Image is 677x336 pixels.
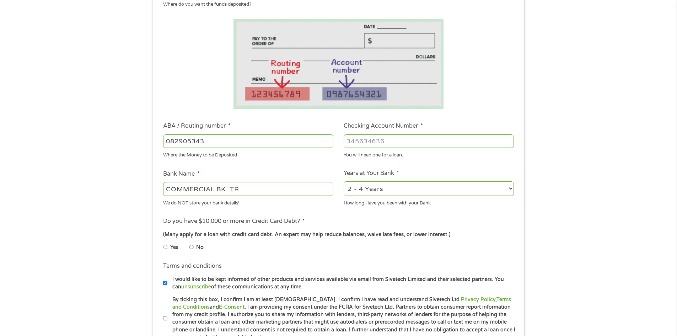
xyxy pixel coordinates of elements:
[163,1,509,8] div: Where do you want the funds deposited?
[163,149,333,159] div: Where the Money to be Deposited
[181,284,211,290] a: unsubscribe
[163,197,333,207] div: We do NOT store your bank details!
[163,262,222,270] label: Terms and conditions
[163,134,333,148] input: 263177916
[344,197,514,207] div: How long Have you been with your Bank
[163,170,200,178] label: Bank Name
[344,170,399,177] label: Years at Your Bank
[233,19,444,109] img: Routing number location
[163,218,305,225] label: Do you have $10,000 or more in Credit Card Debt?
[170,244,178,251] label: Yes
[196,244,204,251] label: No
[461,297,495,303] a: Privacy Policy
[344,134,514,148] input: 345634636
[163,122,231,130] label: ABA / Routing number
[163,231,514,239] div: (Many apply for a loan with credit card debt. An expert may help reduce balances, waive late fees...
[219,304,245,310] a: E-Consent
[172,297,511,310] a: Terms and Conditions
[344,122,423,130] label: Checking Account Number
[344,149,514,159] div: You will need one for a loan.
[167,276,516,291] label: I would like to be kept informed of other products and services available via email from Sivetech...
